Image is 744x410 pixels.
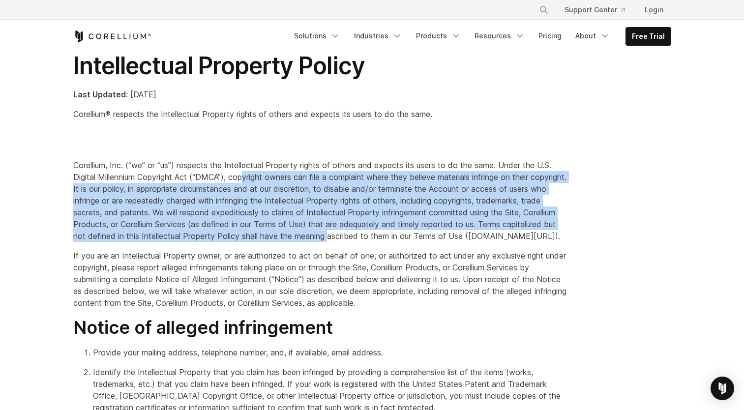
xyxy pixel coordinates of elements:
a: Corellium Home [73,30,151,42]
p: Corellium® respects the Intellectual Property rights of others and expects its users to do the same. [73,108,568,120]
p: : [DATE] [73,88,568,100]
p: Provide your mailing address, telephone number, and, if available, email address. [93,347,568,358]
p: If you are an Intellectual Property owner, or are authorized to act on behalf of one, or authoriz... [73,250,568,309]
h2: Notice of alleged infringement [73,317,568,339]
a: Pricing [533,27,567,45]
button: Search [535,1,553,19]
a: Login [637,1,671,19]
a: Free Trial [626,28,671,45]
p: Corellium, Inc. (“we” or “us”) respects the Intellectual Property rights of others and expects it... [73,159,568,242]
div: Navigation Menu [527,1,671,19]
div: Open Intercom Messenger [711,377,734,400]
a: Resources [469,27,531,45]
div: Navigation Menu [288,27,671,46]
a: About [569,27,616,45]
a: Industries [348,27,408,45]
a: Products [410,27,467,45]
a: Support Center [557,1,633,19]
a: Solutions [288,27,346,45]
strong: Last Updated [73,89,126,99]
h1: Intellectual Property Policy [73,51,568,81]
